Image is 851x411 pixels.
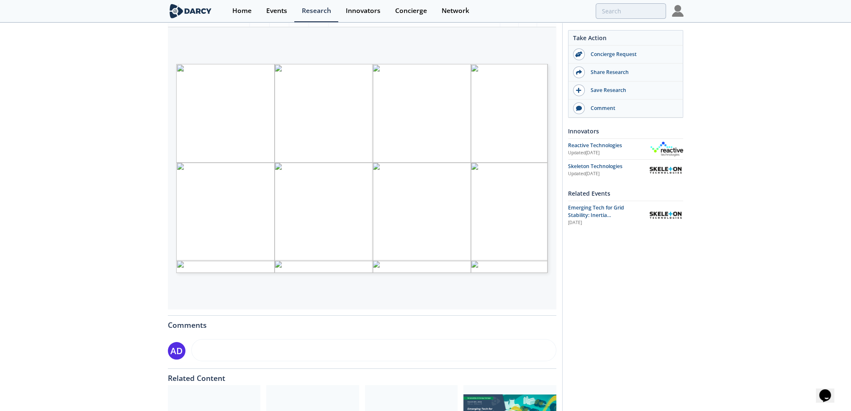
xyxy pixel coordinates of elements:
[648,209,683,220] img: Skeleton Technologies
[568,204,626,234] span: Emerging Tech for Grid Stability: Inertia Measurement and High Power Energy Storage
[302,8,331,14] div: Research
[395,8,427,14] div: Concierge
[568,142,650,149] div: Reactive Technologies
[568,33,683,46] div: Take Action
[568,220,642,226] div: [DATE]
[816,378,843,403] iframe: chat widget
[168,342,185,360] div: AD
[168,316,556,329] div: Comments
[568,163,648,170] div: Skeleton Technologies
[648,165,683,176] img: Skeleton Technologies
[585,69,679,76] div: Share Research
[650,142,683,156] img: Reactive Technologies
[168,4,213,18] img: logo-wide.svg
[442,8,469,14] div: Network
[568,186,683,201] div: Related Events
[266,8,287,14] div: Events
[672,5,684,17] img: Profile
[568,204,683,226] a: Emerging Tech for Grid Stability: Inertia Measurement and High Power Energy Storage [DATE] Skelet...
[585,105,679,112] div: Comment
[568,163,683,177] a: Skeleton Technologies Updated[DATE] Skeleton Technologies
[596,3,666,19] input: Advanced Search
[168,369,556,382] div: Related Content
[232,8,252,14] div: Home
[568,142,683,156] a: Reactive Technologies Updated[DATE] Reactive Technologies
[568,150,650,156] div: Updated [DATE]
[568,124,683,138] div: Innovators
[585,87,679,94] div: Save Research
[585,51,679,58] div: Concierge Request
[346,8,381,14] div: Innovators
[568,171,648,177] div: Updated [DATE]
